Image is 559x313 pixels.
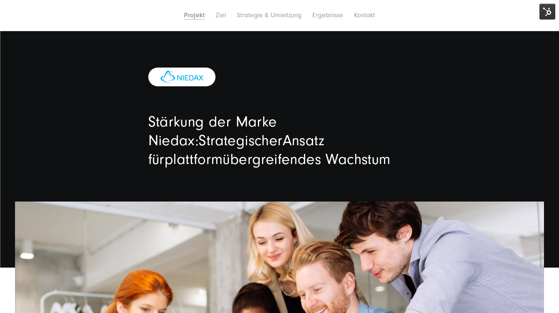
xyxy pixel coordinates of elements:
span: Stärkung der Marke [148,113,277,130]
img: niedax-logo [160,71,203,83]
span: plattformübergreifendes Wachstum [164,151,391,168]
a: Ziel [215,11,226,19]
img: HubSpot Tools-Menüschalter [539,4,555,20]
span: Strategischer [199,132,282,149]
a: Ergebnisse [312,11,343,19]
span: : [195,132,199,149]
a: Projekt [184,11,205,19]
span: Niedax [148,132,195,149]
a: Strategie & Umsetzung [237,11,301,19]
a: Kontakt [354,11,375,19]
